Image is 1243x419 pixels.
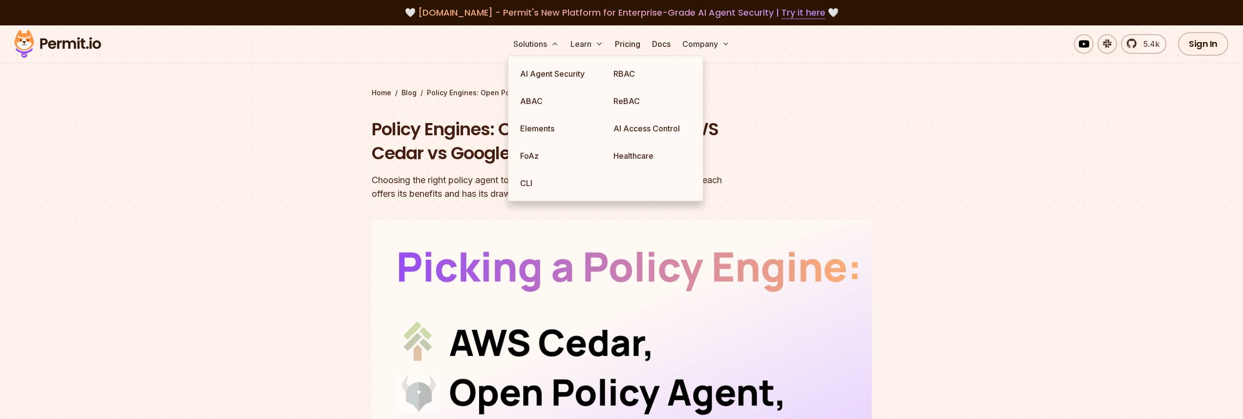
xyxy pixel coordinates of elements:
div: Choosing the right policy agent to handle your authorization is not a simple task - each offers i... [372,173,747,201]
h1: Policy Engines: Open Policy Agent vs AWS Cedar vs Google [GEOGRAPHIC_DATA] [372,117,747,166]
button: Company [678,34,734,54]
div: 🤍 🤍 [23,6,1220,20]
img: Permit logo [10,27,105,61]
a: Healthcare [606,142,699,169]
a: Pricing [611,34,644,54]
span: 5.4k [1138,38,1159,50]
a: Docs [648,34,674,54]
a: 5.4k [1121,34,1166,54]
a: ReBAC [606,87,699,115]
a: AI Access Control [606,115,699,142]
a: AI Agent Security [512,60,606,87]
a: ABAC [512,87,606,115]
a: CLI [512,169,606,197]
a: Blog [401,88,417,98]
button: Learn [567,34,607,54]
a: RBAC [606,60,699,87]
span: [DOMAIN_NAME] - Permit's New Platform for Enterprise-Grade AI Agent Security | [418,6,825,19]
div: / / [372,88,872,98]
button: Solutions [509,34,563,54]
a: Sign In [1178,32,1228,56]
a: Try it here [781,6,825,19]
a: FoAz [512,142,606,169]
a: Home [372,88,391,98]
a: Elements [512,115,606,142]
